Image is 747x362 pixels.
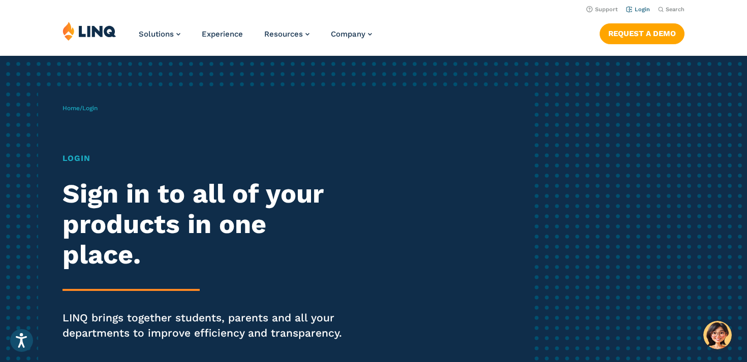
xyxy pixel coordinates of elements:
button: Open Search Bar [658,6,684,13]
p: LINQ brings together students, parents and all your departments to improve efficiency and transpa... [63,310,350,341]
img: LINQ | K‑12 Software [63,21,116,41]
span: Login [82,105,98,112]
a: Support [586,6,618,13]
a: Solutions [139,29,180,39]
a: Resources [264,29,309,39]
h2: Sign in to all of your products in one place. [63,179,350,270]
span: Solutions [139,29,174,39]
nav: Primary Navigation [139,21,372,55]
span: Company [331,29,365,39]
a: Request a Demo [600,23,684,44]
nav: Button Navigation [600,21,684,44]
span: Resources [264,29,303,39]
a: Home [63,105,80,112]
a: Experience [202,29,243,39]
a: Company [331,29,372,39]
h1: Login [63,152,350,164]
button: Hello, have a question? Let’s chat. [703,321,732,349]
span: / [63,105,98,112]
a: Login [626,6,650,13]
span: Search [666,6,684,13]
